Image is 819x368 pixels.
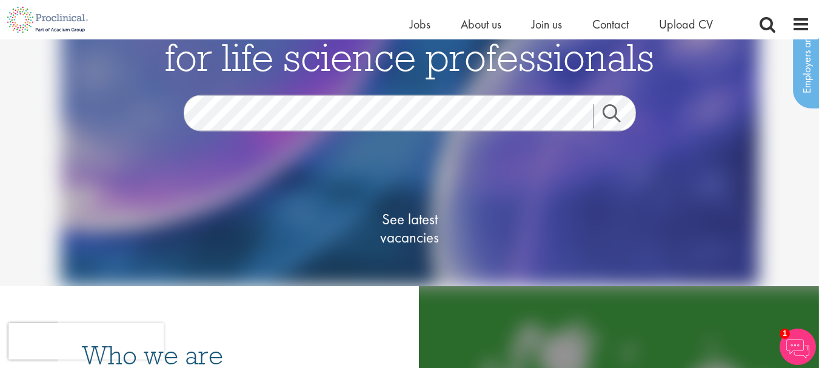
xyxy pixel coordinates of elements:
img: Chatbot [780,329,816,365]
a: Job search submit button [593,104,645,128]
a: About us [461,16,501,32]
a: Jobs [410,16,430,32]
iframe: reCAPTCHA [8,323,164,360]
span: 1 [780,329,790,339]
a: Contact [592,16,629,32]
span: See latest vacancies [349,210,470,246]
a: Upload CV [659,16,713,32]
a: See latestvacancies [349,161,470,295]
a: Join us [532,16,562,32]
